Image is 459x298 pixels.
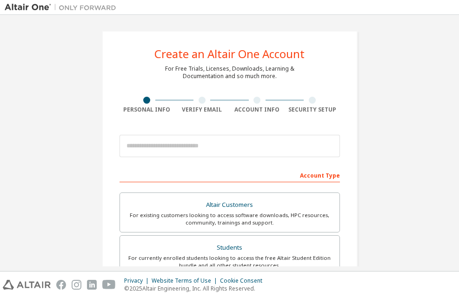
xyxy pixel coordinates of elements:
[120,106,175,113] div: Personal Info
[102,280,116,290] img: youtube.svg
[126,212,334,226] div: For existing customers looking to access software downloads, HPC resources, community, trainings ...
[87,280,97,290] img: linkedin.svg
[165,65,294,80] div: For Free Trials, Licenses, Downloads, Learning & Documentation and so much more.
[285,106,340,113] div: Security Setup
[220,277,268,285] div: Cookie Consent
[3,280,51,290] img: altair_logo.svg
[124,277,152,285] div: Privacy
[120,167,340,182] div: Account Type
[126,199,334,212] div: Altair Customers
[72,280,81,290] img: instagram.svg
[174,106,230,113] div: Verify Email
[126,241,334,254] div: Students
[56,280,66,290] img: facebook.svg
[230,106,285,113] div: Account Info
[126,254,334,269] div: For currently enrolled students looking to access the free Altair Student Edition bundle and all ...
[152,277,220,285] div: Website Terms of Use
[5,3,121,12] img: Altair One
[124,285,268,292] p: © 2025 Altair Engineering, Inc. All Rights Reserved.
[154,48,305,60] div: Create an Altair One Account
